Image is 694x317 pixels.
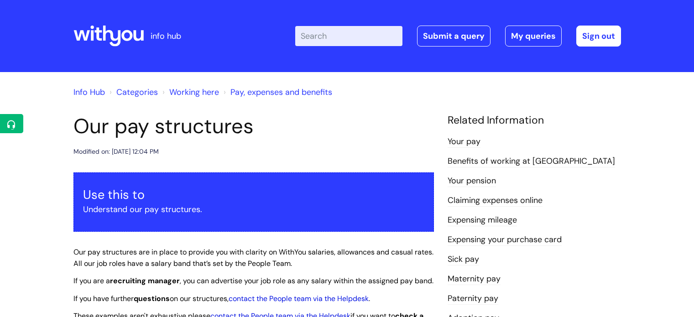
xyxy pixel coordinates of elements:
[448,214,517,226] a: Expensing mileage
[134,294,170,303] strong: questions
[110,276,180,286] strong: recruiting manager
[116,87,158,98] a: Categories
[448,254,479,265] a: Sick pay
[73,87,105,98] a: Info Hub
[448,114,621,127] h4: Related Information
[295,26,621,47] div: | -
[417,26,490,47] a: Submit a query
[448,195,543,207] a: Claiming expenses online
[83,202,424,217] p: Understand our pay structures.
[73,294,370,303] span: If you have further on our structures, .
[448,293,498,305] a: Paternity pay
[73,247,433,268] span: Our pay structures are in place to provide you with clarity on WithYou salaries, allowances and c...
[83,187,424,202] h3: Use this to
[229,294,369,303] a: contact the People team via the Helpdesk
[576,26,621,47] a: Sign out
[448,175,496,187] a: Your pension
[448,156,615,167] a: Benefits of working at [GEOGRAPHIC_DATA]
[151,29,181,43] p: info hub
[160,85,219,99] li: Working here
[73,276,433,286] span: If you are a , you can advertise your job role as any salary within the assigned pay band.
[73,114,434,139] h1: Our pay structures
[107,85,158,99] li: Solution home
[169,87,219,98] a: Working here
[448,234,562,246] a: Expensing your purchase card
[221,85,332,99] li: Pay, expenses and benefits
[448,273,501,285] a: Maternity pay
[448,136,480,148] a: Your pay
[295,26,402,46] input: Search
[73,146,159,157] div: Modified on: [DATE] 12:04 PM
[505,26,562,47] a: My queries
[230,87,332,98] a: Pay, expenses and benefits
